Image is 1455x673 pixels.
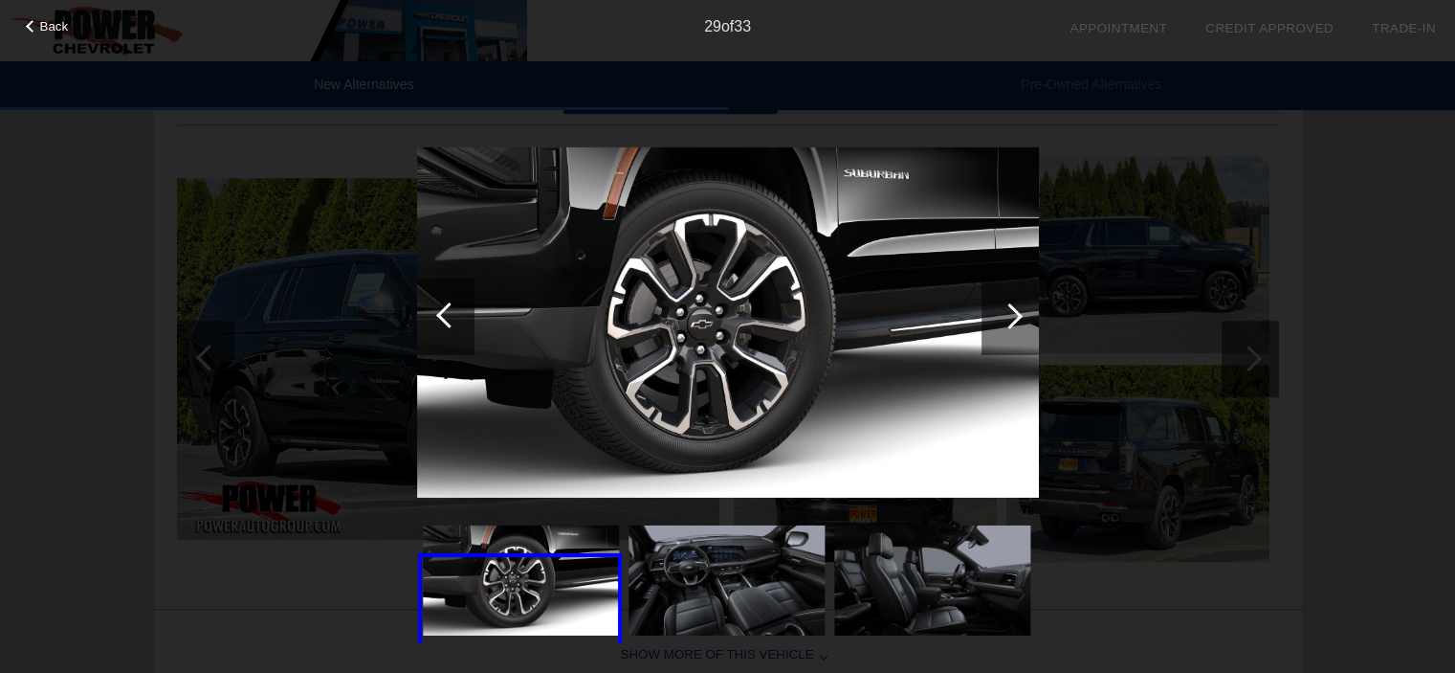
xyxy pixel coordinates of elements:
[704,18,721,34] span: 29
[1069,21,1167,35] a: Appointment
[1372,21,1436,35] a: Trade-In
[1205,21,1334,35] a: Credit Approved
[40,19,69,34] span: Back
[734,18,751,34] span: 33
[628,526,825,636] img: 6.jpg
[834,526,1030,636] img: 7.jpg
[417,147,1039,498] img: 5.jpg
[423,526,619,636] img: 5.jpg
